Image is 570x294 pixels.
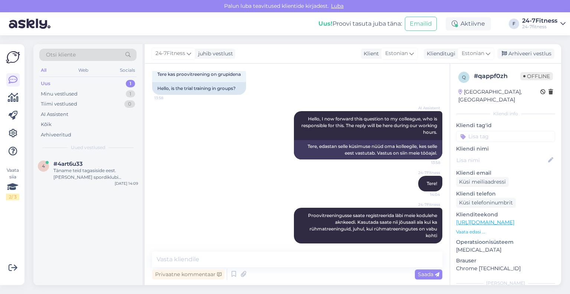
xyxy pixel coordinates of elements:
div: All [39,65,48,75]
span: Hello, I now forward this question to my colleague, who is responsible for this. The reply will b... [301,116,438,135]
p: Kliendi telefon [456,190,555,198]
div: # qappf0zh [474,72,520,81]
span: Proovitreeningusse saate registreerida läbi meie kodulehe aknkeedi. Kasutada saate nii jõusaali a... [308,213,438,238]
div: Vaata siia [6,167,19,200]
span: q [462,74,466,80]
div: Socials [118,65,137,75]
div: Kõik [41,121,52,128]
p: Kliendi email [456,169,555,177]
p: Kliendi nimi [456,145,555,153]
span: 24-7Fitness [155,49,185,58]
div: juhib vestlust [195,50,233,58]
span: 14:04 [412,192,440,197]
span: 14:05 [412,244,440,249]
img: Askly Logo [6,50,20,64]
p: Vaata edasi ... [456,229,555,235]
span: AI Assistent [412,105,440,111]
span: Estonian [385,49,408,58]
div: F [509,19,519,29]
span: Luba [329,3,346,9]
button: Emailid [405,17,437,31]
b: Uus! [318,20,332,27]
div: Proovi tasuta juba täna: [318,19,402,28]
div: [DATE] 14:09 [115,181,138,186]
p: Operatsioonisüsteem [456,238,555,246]
p: Kliendi tag'id [456,122,555,129]
span: Uued vestlused [71,144,105,151]
div: [GEOGRAPHIC_DATA], [GEOGRAPHIC_DATA] [458,88,540,104]
p: Chrome [TECHNICAL_ID] [456,265,555,272]
span: Estonian [462,49,484,58]
span: 13:58 [154,95,182,101]
div: 2 / 3 [6,194,19,200]
span: Tere kas proovitreening on grupidena [157,71,241,77]
div: Tere, edastan selle küsimuse nüüd oma kolleegile, kes selle eest vastutab. Vastus on siin meie tö... [294,140,442,159]
div: Minu vestlused [41,90,78,98]
div: Tiimi vestlused [41,100,77,108]
span: 4 [42,163,45,169]
div: Klient [361,50,379,58]
div: Uus [41,80,50,87]
div: AI Assistent [41,111,68,118]
p: [MEDICAL_DATA] [456,246,555,254]
div: Küsi meiliaadressi [456,177,509,187]
input: Lisa nimi [456,156,547,164]
div: Kliendi info [456,110,555,117]
div: [PERSON_NAME] [456,280,555,287]
div: Küsi telefoninumbrit [456,198,516,208]
span: 13:58 [412,160,440,165]
div: Arhiveeri vestlus [497,49,554,59]
span: Offline [520,72,553,80]
input: Lisa tag [456,131,555,142]
p: Brauser [456,257,555,265]
div: 24-7fitness [522,24,557,30]
div: Privaatne kommentaar [152,269,225,280]
div: Aktiivne [446,17,491,30]
span: 24-7Fitness [412,202,440,207]
a: 24-7Fitness24-7fitness [522,18,566,30]
div: Hello, is the trial training in groups? [152,82,246,95]
div: Arhiveeritud [41,131,71,139]
span: Saada [418,271,439,278]
div: Täname teid tagasiside eest. [PERSON_NAME] spordiklubi avamine oli [DATE]. Palun vabandust segadu... [53,167,138,181]
span: Tere! [427,181,437,186]
span: 24-7Fitness [412,170,440,175]
div: 24-7Fitness [522,18,557,24]
p: Klienditeekond [456,211,555,219]
div: 0 [124,100,135,108]
div: 1 [126,80,135,87]
div: 1 [126,90,135,98]
span: #4art6u33 [53,161,83,167]
span: Otsi kliente [46,51,76,59]
div: Klienditugi [424,50,455,58]
div: Web [77,65,90,75]
a: [URL][DOMAIN_NAME] [456,219,514,226]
